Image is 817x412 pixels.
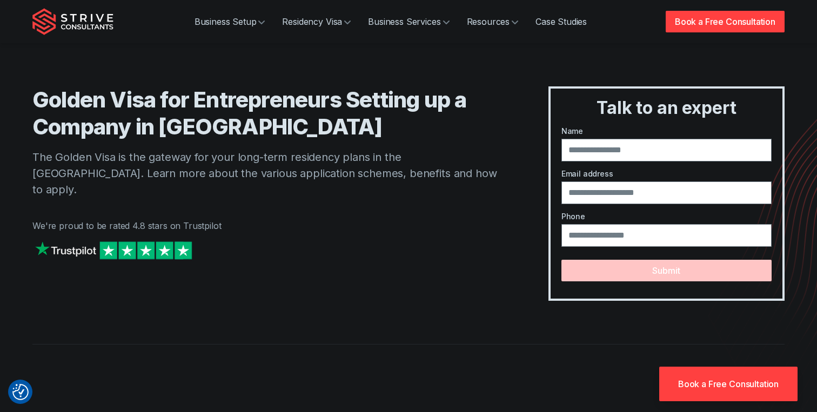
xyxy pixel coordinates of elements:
[359,11,458,32] a: Business Services
[273,11,359,32] a: Residency Visa
[32,219,505,232] p: We're proud to be rated 4.8 stars on Trustpilot
[32,86,505,140] h1: Golden Visa for Entrepreneurs Setting up a Company in [GEOGRAPHIC_DATA]
[12,384,29,400] img: Revisit consent button
[186,11,274,32] a: Business Setup
[659,367,798,401] a: Book a Free Consultation
[12,384,29,400] button: Consent Preferences
[527,11,595,32] a: Case Studies
[555,97,778,119] h3: Talk to an expert
[561,168,772,179] label: Email address
[458,11,527,32] a: Resources
[32,149,505,198] p: The Golden Visa is the gateway for your long-term residency plans in the [GEOGRAPHIC_DATA]. Learn...
[32,239,195,262] img: Strive on Trustpilot
[561,211,772,222] label: Phone
[561,125,772,137] label: Name
[32,8,113,35] img: Strive Consultants
[666,11,785,32] a: Book a Free Consultation
[561,260,772,281] button: Submit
